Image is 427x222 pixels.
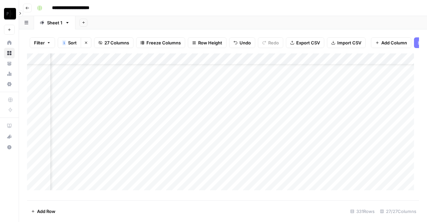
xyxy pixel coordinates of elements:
span: 27 Columns [104,39,129,46]
a: Settings [4,79,15,89]
button: Filter [30,37,55,48]
a: Browse [4,48,15,58]
a: AirOps Academy [4,121,15,131]
img: Paragon Intel - Bill / Ty / Colby R&D Logo [4,8,16,20]
span: Undo [240,39,251,46]
button: Add Row [27,206,59,217]
button: What's new? [4,131,15,142]
span: Sort [68,39,77,46]
span: Row Height [198,39,222,46]
button: 1Sort [58,37,81,48]
button: Freeze Columns [136,37,185,48]
button: Export CSV [286,37,324,48]
span: Export CSV [296,39,320,46]
span: Add Column [381,39,407,46]
a: Usage [4,68,15,79]
span: Add Row [37,208,55,215]
div: 1 [62,40,66,45]
div: What's new? [4,132,14,142]
a: Home [4,37,15,48]
span: 1 [63,40,65,45]
button: 27 Columns [94,37,133,48]
span: Filter [34,39,45,46]
button: Workspace: Paragon Intel - Bill / Ty / Colby R&D [4,5,15,22]
button: Row Height [188,37,227,48]
button: Import CSV [327,37,366,48]
span: Freeze Columns [146,39,181,46]
button: Help + Support [4,142,15,153]
span: Import CSV [337,39,361,46]
div: 27/27 Columns [377,206,419,217]
span: Redo [268,39,279,46]
button: Redo [258,37,283,48]
button: Undo [229,37,255,48]
button: Add Column [371,37,411,48]
div: 331 Rows [348,206,377,217]
div: Sheet 1 [47,19,62,26]
a: Your Data [4,58,15,69]
a: Sheet 1 [34,16,75,29]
